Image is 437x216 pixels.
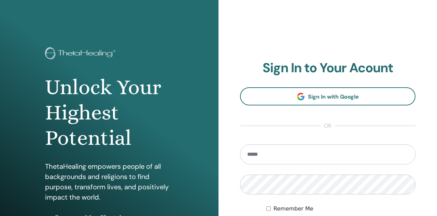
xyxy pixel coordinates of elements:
[308,93,359,100] span: Sign In with Google
[266,205,415,213] div: Keep me authenticated indefinitely or until I manually logout
[45,75,174,151] h1: Unlock Your Highest Potential
[240,60,415,76] h2: Sign In to Your Acount
[240,87,415,105] a: Sign In with Google
[45,161,174,202] p: ThetaHealing empowers people of all backgrounds and religions to find purpose, transform lives, a...
[273,205,313,213] label: Remember Me
[321,122,335,130] span: or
